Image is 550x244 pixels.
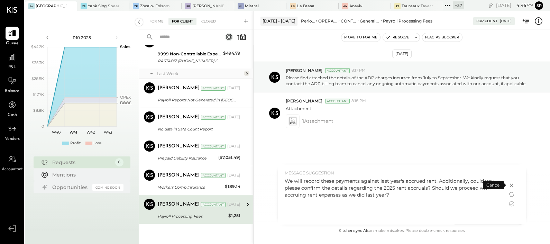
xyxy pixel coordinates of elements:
[301,18,315,24] div: Period P&L
[223,50,240,57] div: $494.79
[133,3,139,9] div: ZF
[383,18,432,24] div: Payroll Processing Fees
[527,3,533,8] span: pm
[140,3,170,9] div: Zócalo- Folsom
[33,108,44,113] text: $8.8K
[218,154,240,161] div: ($7,051.49)
[52,184,89,191] div: Opportunities
[453,1,464,9] div: + 37
[0,74,24,94] a: Balance
[290,3,296,9] div: LB
[476,19,497,24] div: For Client
[52,130,60,135] text: W40
[201,144,226,149] div: Accountant
[325,68,350,73] div: Accountant
[349,3,362,9] div: Anaviv
[31,44,44,49] text: $44.2K
[341,18,356,24] div: CONTROLLABLE EXPENSES
[5,136,20,142] span: Vendors
[238,3,244,9] div: Mi
[325,99,350,103] div: Accountant
[487,2,494,9] div: copy link
[88,3,119,9] div: Yank Sing Spear Street
[86,130,95,135] text: W42
[146,18,167,25] div: For Me
[318,18,337,24] div: OPERATING EXPENSES (EBITDA)
[201,115,226,120] div: Accountant
[360,18,379,24] div: General & Administrative Expenses
[392,49,412,58] div: [DATE]
[185,3,191,9] div: FF
[158,126,238,133] div: No data in Safe Count Report
[402,3,433,9] div: Taureaux Tavern
[227,144,240,149] div: [DATE]
[70,141,81,146] div: Profit
[192,3,223,9] div: [PERSON_NAME], LLC
[158,143,200,150] div: [PERSON_NAME]
[198,18,219,25] div: Closed
[28,3,35,9] div: A–
[260,17,297,25] div: [DATE] - [DATE]
[42,124,44,129] text: 0
[351,98,366,104] span: 8:18 PM
[0,51,24,71] a: P&L
[245,3,259,9] div: Mistral
[227,202,240,207] div: [DATE]
[52,171,120,178] div: Mentions
[104,130,112,135] text: W43
[227,115,240,120] div: [DATE]
[500,19,512,24] div: [DATE]
[92,184,123,191] div: Coming Soon
[228,212,240,219] div: $1,251
[227,173,240,178] div: [DATE]
[158,57,221,64] div: PASTABIZ [PHONE_NUMBER] CA 09/04
[158,114,200,121] div: [PERSON_NAME]
[286,106,312,111] p: Attachment.
[286,67,322,73] span: [PERSON_NAME]
[302,114,333,128] span: 1 Attachment
[120,95,131,100] text: OPEX
[158,172,200,179] div: [PERSON_NAME]
[53,35,111,40] div: P10 2025
[201,173,226,178] div: Accountant
[227,85,240,91] div: [DATE]
[120,44,130,49] text: Sales
[168,18,196,25] div: For Client
[5,88,19,94] span: Balance
[285,170,501,176] div: MESSAGE SUGGESTION
[36,3,67,9] div: [GEOGRAPHIC_DATA] – [GEOGRAPHIC_DATA]
[158,155,216,162] div: Prepaid Liability Insurance
[31,76,44,81] text: $26.5K
[285,178,501,198] div: We will record these payments against last year's accrued rent. Additionally, could you please co...
[422,33,462,42] button: Flag as Blocker
[81,3,87,9] div: YS
[6,40,19,47] span: Queue
[32,60,44,65] text: $35.3K
[244,71,249,76] div: 5
[496,2,533,9] div: [DATE]
[157,71,242,76] div: Last Week
[225,183,240,190] div: $189.14
[115,158,123,166] div: 6
[341,33,380,42] button: Move to for me
[158,184,223,191] div: Workers Comp Insurance
[33,92,44,97] text: $17.7K
[120,100,132,105] text: Occu...
[383,33,412,42] button: Resolve
[0,27,24,47] a: Queue
[201,86,226,91] div: Accountant
[286,98,322,104] span: [PERSON_NAME]
[0,153,24,173] a: Accountant
[158,51,221,57] div: 9999 Non-Controllable Expenses:Other Income and Expenses:To Be Classified P&L
[158,85,200,92] div: [PERSON_NAME]
[201,202,226,207] div: Accountant
[394,3,401,9] div: TT
[0,98,24,118] a: Cash
[93,141,101,146] div: Loss
[297,3,314,9] div: La Brasa
[0,122,24,142] a: Vendors
[158,213,226,220] div: Payroll Processing Fees
[351,68,366,73] span: 8:17 PM
[8,64,16,71] span: P&L
[70,130,77,135] text: W41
